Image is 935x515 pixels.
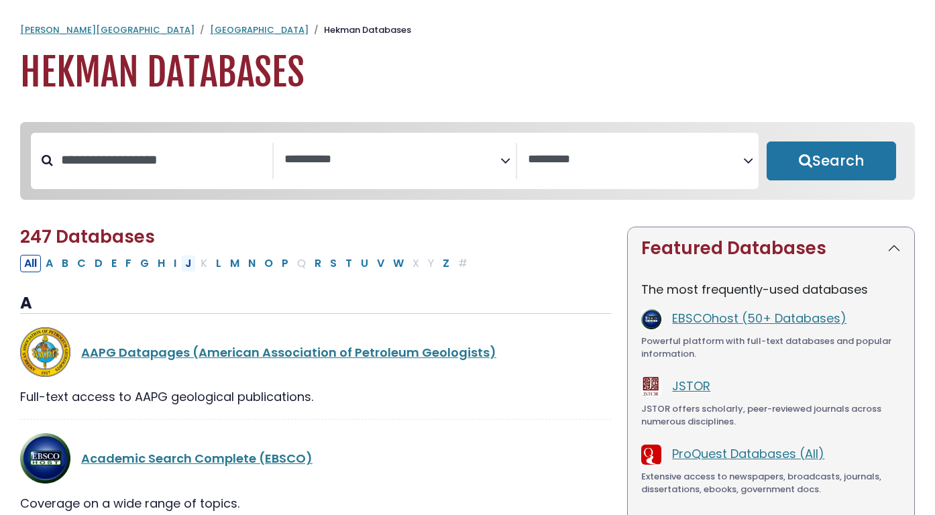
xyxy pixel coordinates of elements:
button: Filter Results L [212,255,225,272]
p: The most frequently-used databases [641,280,901,298]
span: 247 Databases [20,225,155,249]
a: EBSCOhost (50+ Databases) [672,310,846,327]
button: Filter Results N [244,255,260,272]
h1: Hekman Databases [20,50,915,95]
nav: Search filters [20,122,915,200]
button: Filter Results F [121,255,135,272]
button: Filter Results I [170,255,180,272]
button: Filter Results W [389,255,408,272]
button: All [20,255,41,272]
div: Coverage on a wide range of topics. [20,494,611,512]
div: Alpha-list to filter by first letter of database name [20,254,473,271]
div: Full-text access to AAPG geological publications. [20,388,611,406]
a: [GEOGRAPHIC_DATA] [210,23,309,36]
button: Filter Results V [373,255,388,272]
button: Filter Results H [154,255,169,272]
a: Academic Search Complete (EBSCO) [81,450,313,467]
a: JSTOR [672,378,710,394]
button: Filter Results P [278,255,292,272]
button: Filter Results D [91,255,107,272]
a: AAPG Datapages (American Association of Petroleum Geologists) [81,344,496,361]
button: Filter Results E [107,255,121,272]
button: Filter Results G [136,255,153,272]
div: Powerful platform with full-text databases and popular information. [641,335,901,361]
button: Featured Databases [628,227,914,270]
button: Filter Results B [58,255,72,272]
div: Extensive access to newspapers, broadcasts, journals, dissertations, ebooks, government docs. [641,470,901,496]
button: Filter Results T [341,255,356,272]
button: Filter Results O [260,255,277,272]
textarea: Search [284,153,500,167]
button: Filter Results R [311,255,325,272]
nav: breadcrumb [20,23,915,37]
button: Filter Results U [357,255,372,272]
button: Filter Results S [326,255,341,272]
button: Filter Results C [73,255,90,272]
h3: A [20,294,611,314]
button: Filter Results A [42,255,57,272]
button: Submit for Search Results [767,141,896,180]
button: Filter Results J [181,255,196,272]
a: [PERSON_NAME][GEOGRAPHIC_DATA] [20,23,195,36]
textarea: Search [528,153,743,167]
div: JSTOR offers scholarly, peer-reviewed journals across numerous disciplines. [641,402,901,428]
button: Filter Results M [226,255,243,272]
li: Hekman Databases [309,23,411,37]
a: ProQuest Databases (All) [672,445,824,462]
input: Search database by title or keyword [53,149,272,171]
button: Filter Results Z [439,255,453,272]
